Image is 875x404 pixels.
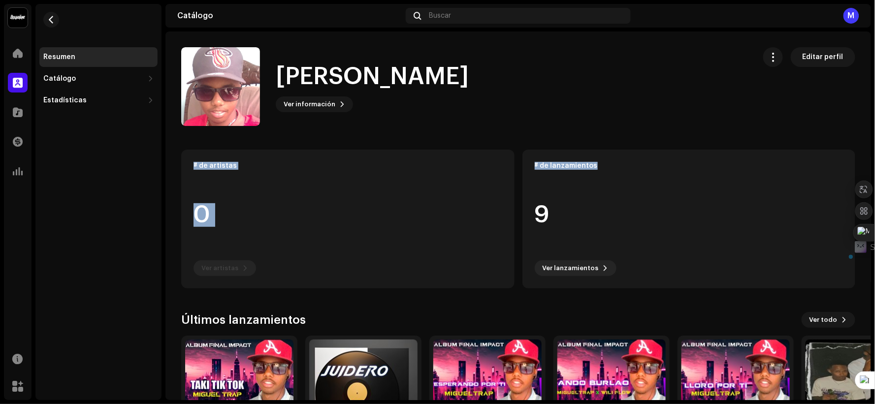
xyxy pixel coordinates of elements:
re-m-nav-dropdown: Estadísticas [39,91,158,110]
h3: Últimos lanzamientos [181,312,306,328]
button: Ver información [276,96,353,112]
button: Ver lanzamientos [535,260,616,276]
div: # de lanzamientos [535,162,843,170]
div: Catálogo [177,12,402,20]
div: Catálogo [43,75,76,83]
div: Estadísticas [43,96,87,104]
button: Editar perfil [791,47,855,67]
div: M [843,8,859,24]
re-o-card-data: # de artistas [181,150,515,288]
re-o-card-data: # de lanzamientos [522,150,856,288]
button: Ver todo [802,312,855,328]
span: Editar perfil [803,47,843,67]
re-m-nav-item: Resumen [39,47,158,67]
span: Ver lanzamientos [543,258,599,278]
re-m-nav-dropdown: Catálogo [39,69,158,89]
img: 10370c6a-d0e2-4592-b8a2-38f444b0ca44 [8,8,28,28]
span: Ver todo [810,310,838,330]
img: ec96fdc2-54a4-4d27-875d-2ae39de69a77 [181,47,260,126]
div: Resumen [43,53,75,61]
span: Buscar [429,12,451,20]
h1: [PERSON_NAME] [276,61,469,93]
span: Ver información [284,94,335,114]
